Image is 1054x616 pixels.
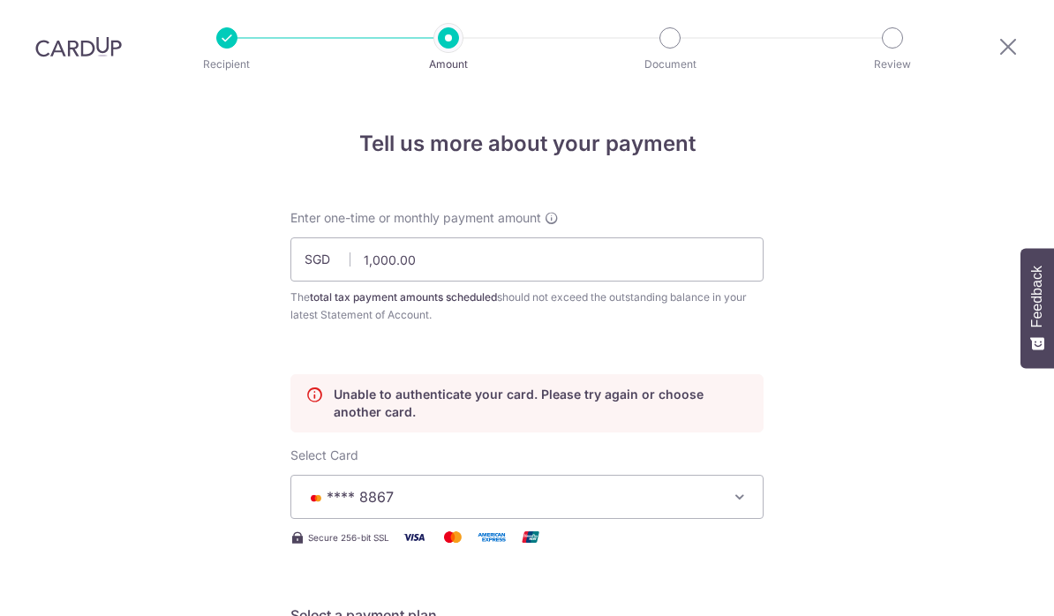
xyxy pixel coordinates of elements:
[474,526,509,548] img: American Express
[383,56,514,73] p: Amount
[162,56,292,73] p: Recipient
[310,290,497,304] b: total tax payment amounts scheduled
[305,251,350,268] span: SGD
[396,526,432,548] img: Visa
[290,289,764,324] div: The should not exceed the outstanding balance in your latest Statement of Account.
[308,530,389,545] span: Secure 256-bit SSL
[513,526,548,548] img: Union Pay
[35,36,122,57] img: CardUp
[290,128,764,160] h4: Tell us more about your payment
[605,56,735,73] p: Document
[290,209,541,227] span: Enter one-time or monthly payment amount
[290,237,764,282] input: 0.00
[334,386,749,421] p: Unable to authenticate your card. Please try again or choose another card.
[305,492,327,504] img: MASTERCARD
[435,526,471,548] img: Mastercard
[1029,266,1045,327] span: Feedback
[1020,248,1054,368] button: Feedback - Show survey
[827,56,958,73] p: Review
[290,447,358,462] span: translation missing: en.payables.payment_networks.credit_card.summary.labels.select_card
